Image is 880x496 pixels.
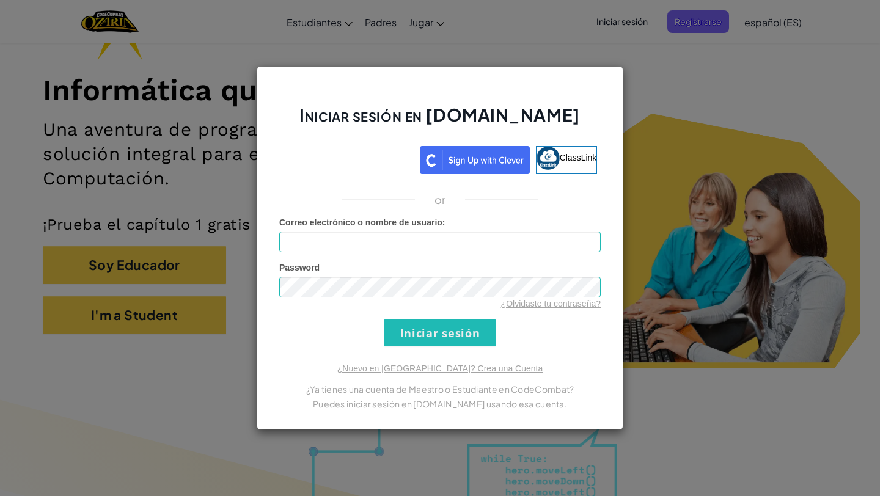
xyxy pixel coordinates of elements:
[279,103,601,139] h2: Iniciar sesión en [DOMAIN_NAME]
[279,217,442,227] span: Correo electrónico o nombre de usuario
[420,146,530,174] img: clever_sso_button@2x.png
[435,192,446,207] p: or
[537,147,560,170] img: classlink-logo-small.png
[337,363,543,373] a: ¿Nuevo en [GEOGRAPHIC_DATA]? Crea una Cuenta
[279,396,601,411] p: Puedes iniciar sesión en [DOMAIN_NAME] usando esa cuenta.
[501,299,601,308] a: ¿Olvidaste tu contraseña?
[384,319,496,346] input: Iniciar sesión
[279,382,601,396] p: ¿Ya tienes una cuenta de Maestro o Estudiante en CodeCombat?
[279,216,446,228] label: :
[279,263,320,272] span: Password
[277,145,420,172] iframe: Botón de Acceder con Google
[560,153,597,162] span: ClassLink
